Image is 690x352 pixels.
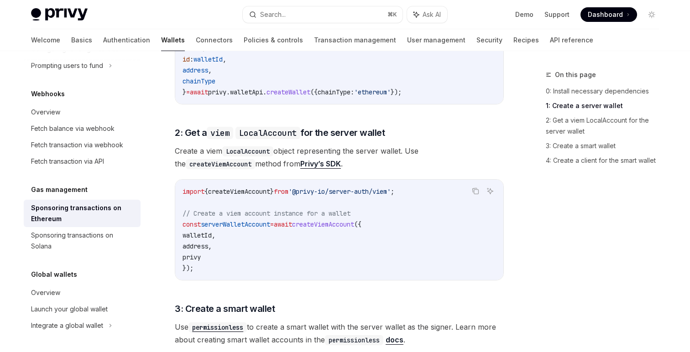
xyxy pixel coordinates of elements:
[423,10,441,19] span: Ask AI
[24,104,141,120] a: Overview
[387,11,397,18] span: ⌘ K
[274,220,292,228] span: await
[244,29,303,51] a: Policies & controls
[555,69,596,80] span: On this page
[550,29,593,51] a: API reference
[212,231,215,239] span: ,
[588,10,623,19] span: Dashboard
[186,159,255,169] code: createViemAccount
[24,200,141,227] a: Sponsoring transactions on Ethereum
[391,88,402,96] span: });
[325,335,383,345] code: permissionless
[186,88,190,96] span: =
[31,107,60,118] div: Overview
[470,185,481,197] button: Copy the contents from the code block
[222,146,273,156] code: LocalAccount
[407,29,465,51] a: User management
[544,10,570,19] a: Support
[183,187,204,196] span: import
[175,145,504,170] span: Create a viem object representing the server wallet. Use the method from .
[226,88,230,96] span: .
[188,322,247,331] a: permissionless
[31,320,103,331] div: Integrate a global wallet
[31,230,135,252] div: Sponsoring transactions on Solana
[235,127,300,139] code: LocalAccount
[183,264,193,272] span: });
[546,98,666,113] a: 1: Create a server wallet
[31,8,88,21] img: light logo
[207,127,233,139] code: viem
[243,6,402,23] button: Search...⌘K
[31,60,103,71] div: Prompting users to fund
[314,29,396,51] a: Transaction management
[270,187,274,196] span: }
[24,227,141,254] a: Sponsoring transactions on Solana
[31,123,115,134] div: Fetch balance via webhook
[31,88,65,99] h5: Webhooks
[183,242,208,250] span: address
[193,55,223,63] span: walletId
[175,321,504,346] span: Use to create a smart wallet with the server wallet as the signer. Learn more about creating smar...
[260,9,286,20] div: Search...
[644,7,659,22] button: Toggle dark mode
[223,55,226,63] span: ,
[513,29,539,51] a: Recipes
[263,88,267,96] span: .
[208,242,212,250] span: ,
[354,220,361,228] span: ({
[208,88,226,96] span: privy
[103,29,150,51] a: Authentication
[190,88,208,96] span: await
[270,220,274,228] span: =
[391,187,394,196] span: ;
[546,113,666,139] a: 2: Get a viem LocalAccount for the server wallet
[24,120,141,137] a: Fetch balance via webhook
[318,88,354,96] span: chainType:
[31,269,77,280] h5: Global wallets
[175,302,275,315] span: 3: Create a smart wallet
[183,209,350,217] span: // Create a viem account instance for a wallet
[183,55,190,63] span: id
[476,29,502,51] a: Security
[288,187,391,196] span: '@privy-io/server-auth/viem'
[310,88,318,96] span: ({
[31,184,88,195] h5: Gas management
[208,187,270,196] span: createViemAccount
[300,159,341,169] a: Privy’s SDK
[484,185,496,197] button: Ask AI
[386,335,403,345] a: docs
[183,77,215,85] span: chainType
[31,156,104,167] div: Fetch transaction via API
[354,88,391,96] span: 'ethereum'
[190,55,193,63] span: :
[292,220,354,228] span: createViemAccount
[175,126,385,139] span: 2: Get a for the server wallet
[31,202,135,224] div: Sponsoring transactions on Ethereum
[196,29,233,51] a: Connectors
[183,66,208,74] span: address
[580,7,637,22] a: Dashboard
[24,301,141,317] a: Launch your global wallet
[407,6,447,23] button: Ask AI
[204,187,208,196] span: {
[208,66,212,74] span: ,
[183,88,186,96] span: }
[274,187,288,196] span: from
[71,29,92,51] a: Basics
[31,29,60,51] a: Welcome
[188,322,247,332] code: permissionless
[183,253,201,261] span: privy
[183,231,212,239] span: walletId
[161,29,185,51] a: Wallets
[24,153,141,170] a: Fetch transaction via API
[31,304,108,315] div: Launch your global wallet
[515,10,533,19] a: Demo
[546,139,666,153] a: 3: Create a smart wallet
[546,84,666,98] a: 0: Install necessary dependencies
[267,88,310,96] span: createWallet
[546,153,666,168] a: 4: Create a client for the smart wallet
[31,140,123,150] div: Fetch transaction via webhook
[31,287,60,298] div: Overview
[24,285,141,301] a: Overview
[201,220,270,228] span: serverWalletAccount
